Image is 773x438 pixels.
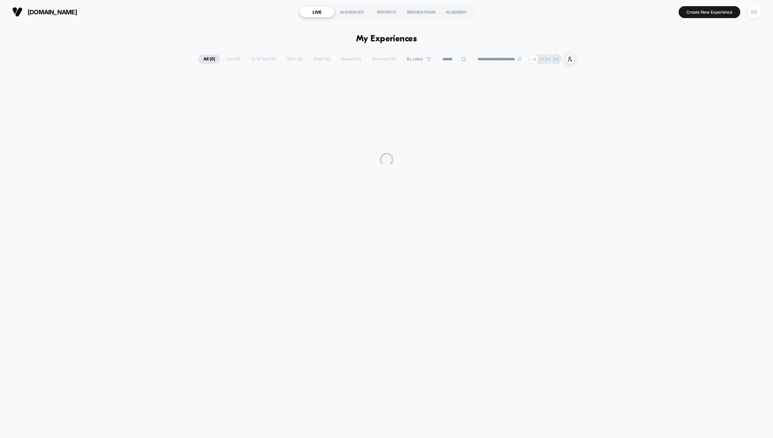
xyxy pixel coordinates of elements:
div: REPORTS [369,6,404,17]
img: Visually logo [12,7,22,17]
img: end [517,57,521,61]
span: By Label [407,57,423,62]
button: DS [745,5,763,19]
h1: My Experiences [356,34,417,44]
div: INSPIRATIONS [404,6,439,17]
button: [DOMAIN_NAME] [10,6,79,17]
span: All ( 0 ) [198,55,220,64]
div: DS [747,5,761,19]
p: CO [538,57,544,62]
p: SC [546,57,551,62]
button: Create New Experience [679,6,740,18]
div: AUDIENCES [334,6,369,17]
p: DB [553,57,559,62]
div: + 8 [529,54,539,64]
div: ACADEMY [439,6,473,17]
div: LIVE [300,6,334,17]
span: [DOMAIN_NAME] [28,9,77,16]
